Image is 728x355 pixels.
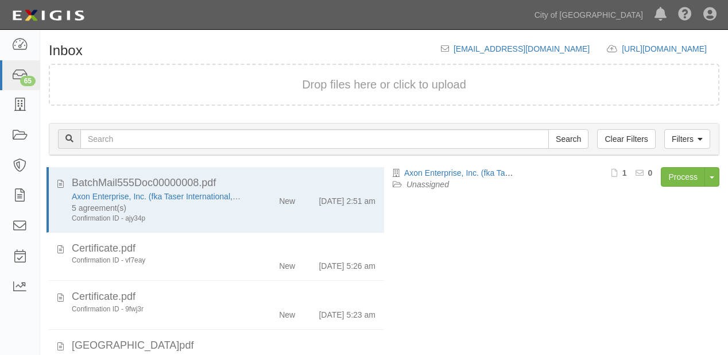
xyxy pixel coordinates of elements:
a: Unassigned [406,180,449,189]
b: 1 [622,168,627,177]
a: [URL][DOMAIN_NAME] [622,44,719,53]
button: Drop files here or click to upload [302,76,466,93]
div: Certificate.pdf [72,290,375,304]
div: BatchMail555Doc00000008.pdf [72,176,375,191]
div: [DATE] 5:26 am [319,256,375,272]
div: Interview Room Project (2021-0629) Interview Room Project (2021-0629) Interview Room Project (202... [72,202,242,214]
a: Axon Enterprise, Inc. (fka Taser International, Inc.) [72,192,250,201]
div: [DATE] 5:23 am [319,304,375,321]
h1: Inbox [49,43,83,58]
div: Confirmation ID - 9fwj3r [72,304,242,314]
a: City of [GEOGRAPHIC_DATA] [529,3,649,26]
a: [EMAIL_ADDRESS][DOMAIN_NAME] [454,44,590,53]
div: [DATE] 2:51 am [319,191,375,207]
img: logo-5460c22ac91f19d4615b14bd174203de0afe785f0fc80cf4dbbc73dc1793850b.png [9,5,88,26]
a: Axon Enterprise, Inc. (fka Taser International, Inc.) [404,168,583,177]
input: Search [548,129,588,149]
div: 65 [20,76,36,86]
a: Clear Filters [597,129,655,149]
div: Burbank Glendale Pasadena Airport Authority.pdf [72,338,375,353]
div: New [279,304,295,321]
a: Filters [664,129,710,149]
a: Process [661,167,705,187]
div: Confirmation ID - vf7eay [72,256,242,265]
div: Certificate.pdf [72,241,375,256]
div: New [279,256,295,272]
div: Axon Enterprise, Inc. (fka Taser International, Inc.) [72,191,242,202]
div: New [279,191,295,207]
input: Search [80,129,549,149]
i: Help Center - Complianz [678,8,692,22]
b: 0 [648,168,653,177]
div: Confirmation ID - ajy34p [72,214,242,223]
